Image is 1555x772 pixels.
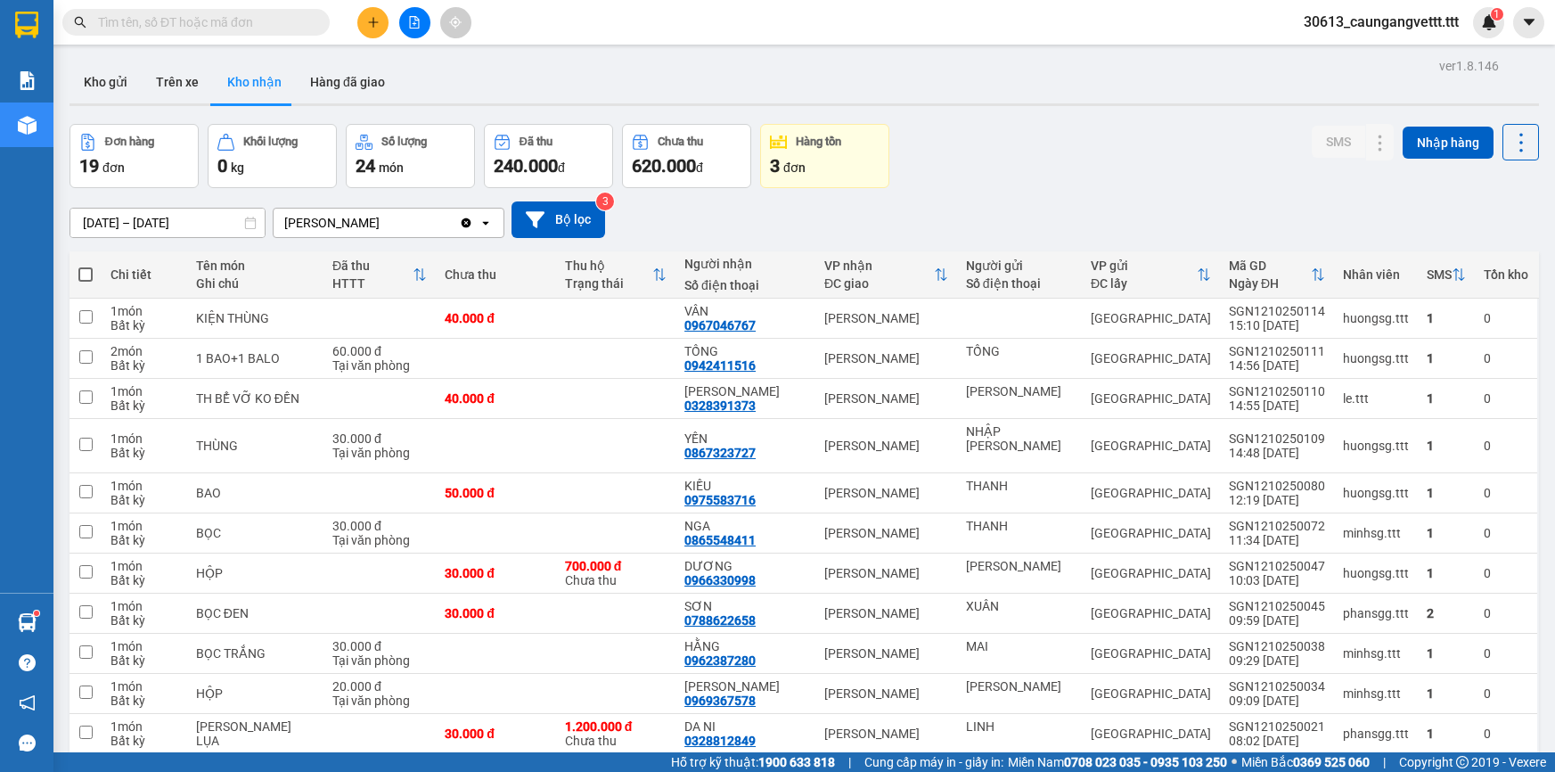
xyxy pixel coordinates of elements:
span: 0 [217,155,227,177]
sup: 1 [34,611,39,616]
div: SGN1210250038 [1229,639,1325,653]
div: 1 món [110,559,178,573]
div: 09:09 [DATE] [1229,694,1325,708]
div: Số điện thoại [684,278,806,292]
div: [PERSON_NAME] [824,606,948,620]
div: 1 [1427,391,1466,406]
div: Bất kỳ [110,318,178,333]
div: [GEOGRAPHIC_DATA] [1091,646,1211,661]
span: 3 [770,155,780,177]
div: 1 [1427,351,1466,365]
div: huongsg.ttt [1343,486,1409,500]
div: Tên món [196,259,315,273]
div: 1 [1427,486,1466,500]
div: 0 [1484,311,1528,325]
div: Tại văn phòng [332,694,427,708]
div: TH BỂ VỠ KO ĐỀN [196,391,315,406]
div: Tại văn phòng [332,533,427,547]
span: Miền Bắc [1241,752,1370,772]
div: SGN1210250047 [1229,559,1325,573]
span: question-circle [19,654,36,671]
span: file-add [408,16,421,29]
div: Bất kỳ [110,613,178,628]
th: Toggle SortBy [1082,251,1220,299]
button: Đã thu240.000đ [484,124,613,188]
div: [PERSON_NAME] [284,214,380,232]
div: 2 món [110,344,178,358]
div: 30.000 đ [445,566,546,580]
div: huongsg.ttt [1343,439,1409,453]
th: Toggle SortBy [323,251,436,299]
input: Selected Cầu Ngang. [381,214,383,232]
span: 240.000 [494,155,558,177]
div: 0 [1484,351,1528,365]
div: 14:55 [DATE] [1229,398,1325,413]
svg: open [479,216,493,230]
span: 620.000 [632,155,696,177]
div: 1 món [110,384,178,398]
div: 1 [1427,526,1466,540]
span: món [379,160,404,175]
button: Khối lượng0kg [208,124,337,188]
div: XUÂN [966,599,1073,613]
div: minhsg.ttt [1343,686,1409,701]
div: 15:10 [DATE] [1229,318,1325,333]
div: 1 [1427,311,1466,325]
div: [GEOGRAPHIC_DATA] [1091,311,1211,325]
div: Người gửi [966,259,1073,273]
div: THANH [966,519,1073,533]
div: 50.000 đ [445,486,546,500]
div: 0975583716 [684,493,756,507]
div: ĐC lấy [1091,276,1197,291]
div: Chi tiết [110,267,178,282]
div: 0 [1484,439,1528,453]
div: [GEOGRAPHIC_DATA] [1091,351,1211,365]
div: Trạng thái [565,276,652,291]
div: 1 món [110,519,178,533]
span: caret-down [1521,14,1537,30]
div: THANH [966,479,1073,493]
div: YẾN [684,431,806,446]
div: [PERSON_NAME] [824,391,948,406]
div: SGN1210250045 [1229,599,1325,613]
button: Số lượng24món [346,124,475,188]
div: HỘP [196,566,315,580]
div: 0969367578 [684,694,756,708]
div: 0 [1484,686,1528,701]
div: 0942411516 [684,358,756,373]
div: NGA [684,519,806,533]
sup: 1 [1491,8,1503,21]
div: 20.000 đ [332,679,427,694]
div: Số điện thoại [966,276,1073,291]
div: 1 [1427,646,1466,661]
div: BỌC ĐEN [196,606,315,620]
button: Kho gửi [70,61,142,103]
div: HẰNG [684,639,806,653]
div: 30.000 đ [445,727,546,741]
div: 30.000 đ [332,519,427,533]
button: Hàng tồn3đơn [760,124,889,188]
div: 1.200.000 đ [565,719,667,734]
div: HÀ MINH [966,679,1073,694]
div: [PERSON_NAME] [824,439,948,453]
div: DƯƠNG [684,559,806,573]
div: 0967046767 [684,318,756,333]
div: Đơn hàng [105,136,154,148]
button: aim [440,7,471,38]
div: [GEOGRAPHIC_DATA] [1091,439,1211,453]
div: 14:56 [DATE] [1229,358,1325,373]
span: | [1383,752,1386,772]
div: 0328391373 [684,398,756,413]
button: Trên xe [142,61,213,103]
div: SMS [1427,267,1452,282]
span: search [74,16,86,29]
div: 30.000 đ [332,639,427,653]
div: 40.000 đ [445,311,546,325]
div: Bất kỳ [110,734,178,748]
span: | [848,752,851,772]
div: SGN1210250034 [1229,679,1325,694]
div: SGN1210250114 [1229,304,1325,318]
div: 0867323727 [684,446,756,460]
div: Chưa thu [445,267,546,282]
div: 1 món [110,599,178,613]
